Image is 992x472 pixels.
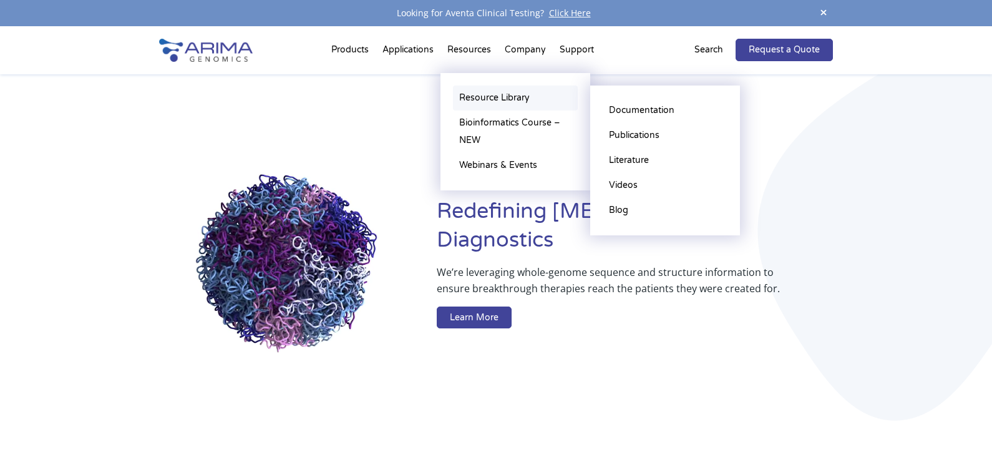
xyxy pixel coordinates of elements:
[603,98,727,123] a: Documentation
[603,123,727,148] a: Publications
[930,412,992,472] iframe: Chat Widget
[453,111,578,153] a: Bioinformatics Course – NEW
[159,5,833,21] div: Looking for Aventa Clinical Testing?
[437,197,833,264] h1: Redefining [MEDICAL_DATA] Diagnostics
[694,42,723,58] p: Search
[603,198,727,223] a: Blog
[437,264,783,307] p: We’re leveraging whole-genome sequence and structure information to ensure breakthrough therapies...
[603,148,727,173] a: Literature
[736,39,833,61] a: Request a Quote
[453,153,578,178] a: Webinars & Events
[437,307,512,329] a: Learn More
[603,173,727,198] a: Videos
[453,86,578,111] a: Resource Library
[544,7,596,19] a: Click Here
[159,39,253,62] img: Arima-Genomics-logo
